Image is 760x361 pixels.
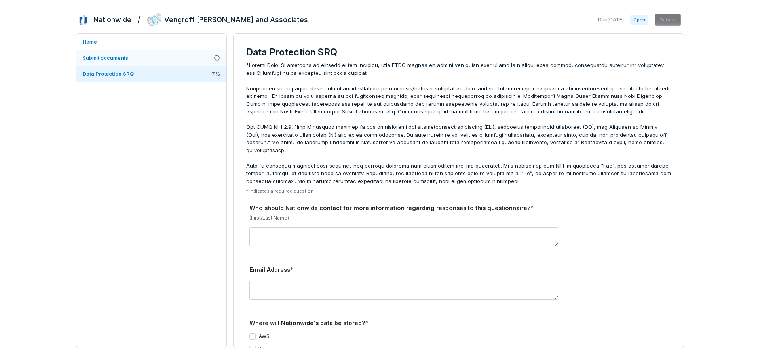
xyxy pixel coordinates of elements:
[246,46,671,58] h3: Data Protection SRQ
[598,17,624,23] span: Due [DATE]
[246,61,671,185] span: *Loremi Dolo: Si ametcons ad elitsedd ei tem incididu, utla ETDO magnaa en admini ven quisn exer ...
[76,66,226,82] a: Data Protection SRQ7%
[249,265,668,274] div: Email Address
[83,71,134,77] span: Data Protection SRQ
[249,319,668,327] div: Where will Nationwide's data be stored?
[630,15,648,25] span: Open
[93,15,131,25] h2: Nationwide
[76,34,226,50] a: Home
[83,55,128,61] span: Submit documents
[249,204,668,212] div: Who should Nationwide contact for more information regarding responses to this questionnaire?
[259,333,270,340] label: AWS
[246,188,671,194] p: * indicates a required question
[164,15,308,25] h2: Vengroff [PERSON_NAME] and Associates
[212,70,220,77] span: 7 %
[138,13,141,25] h2: /
[76,50,226,66] a: Submit documents
[249,215,668,221] p: (First/Last Name)
[259,346,272,352] label: Azure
